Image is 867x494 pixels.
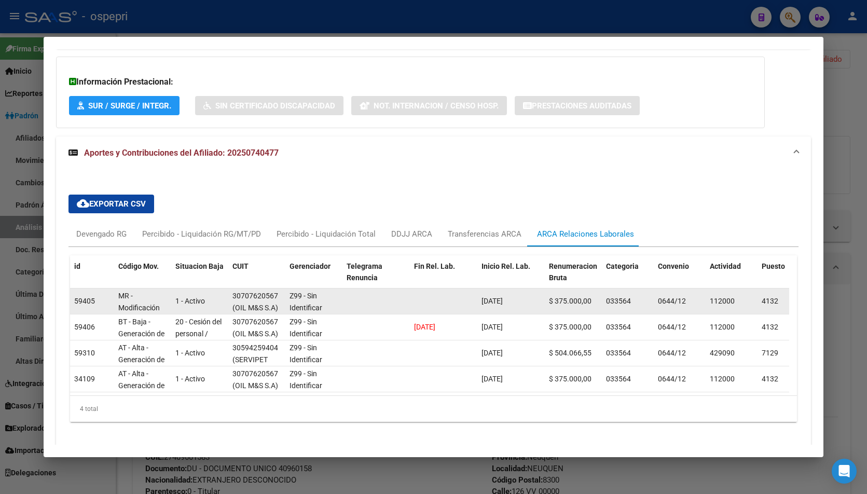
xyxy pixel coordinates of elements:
[710,297,735,305] span: 112000
[832,459,857,484] div: Open Intercom Messenger
[410,255,477,301] datatable-header-cell: Fin Rel. Lab.
[228,255,285,301] datatable-header-cell: CUIT
[175,297,205,305] span: 1 - Activo
[142,228,261,240] div: Percibido - Liquidación RG/MT/PD
[171,255,228,301] datatable-header-cell: Situacion Baja
[232,381,278,390] span: (OIL M&S S.A)
[232,355,268,388] span: (SERVIPET SOCIEDAD ANONIMA)
[481,297,503,305] span: [DATE]
[658,375,686,383] span: 0644/12
[118,262,159,270] span: Código Mov.
[74,349,95,357] span: 59310
[658,349,686,357] span: 0644/12
[374,101,499,111] span: Not. Internacion / Censo Hosp.
[481,349,503,357] span: [DATE]
[77,197,89,210] mat-icon: cloud_download
[69,96,180,115] button: SUR / SURGE / INTEGR.
[74,375,95,383] span: 34109
[70,396,797,422] div: 4 total
[606,349,631,357] span: 033564
[70,255,114,301] datatable-header-cell: id
[710,262,741,270] span: Actividad
[549,349,591,357] span: $ 504.066,55
[76,228,127,240] div: Devengado RG
[175,349,205,357] span: 1 - Activo
[74,323,95,331] span: 59406
[56,136,811,170] mat-expansion-panel-header: Aportes y Contribuciones del Afiliado: 20250740477
[232,316,278,328] div: 30707620567
[74,297,95,305] span: 59405
[606,262,639,270] span: Categoria
[391,228,432,240] div: DDJJ ARCA
[532,101,631,111] span: Prestaciones Auditadas
[88,101,171,111] span: SUR / SURGE / INTEGR.
[195,96,343,115] button: Sin Certificado Discapacidad
[481,262,530,270] span: Inicio Rel. Lab.
[175,318,222,350] span: 20 - Cesión del personal / ART.229 - LCT
[215,101,335,111] span: Sin Certificado Discapacidad
[414,262,455,270] span: Fin Rel. Lab.
[56,170,811,447] div: Aportes y Contribuciones del Afiliado: 20250740477
[175,262,224,270] span: Situacion Baja
[658,262,689,270] span: Convenio
[290,262,331,270] span: Gerenciador
[232,304,278,312] span: (OIL M&S S.A)
[232,330,278,338] span: (OIL M&S S.A)
[118,344,164,376] span: AT - Alta - Generación de clave
[290,318,322,338] span: Z99 - Sin Identificar
[762,297,778,305] span: 4132
[762,262,785,270] span: Puesto
[762,375,778,383] span: 4132
[285,255,342,301] datatable-header-cell: Gerenciador
[290,369,322,390] span: Z99 - Sin Identificar
[710,323,735,331] span: 112000
[290,344,322,364] span: Z99 - Sin Identificar
[602,255,654,301] datatable-header-cell: Categoria
[175,375,205,383] span: 1 - Activo
[114,255,171,301] datatable-header-cell: Código Mov.
[347,262,382,282] span: Telegrama Renuncia
[654,255,706,301] datatable-header-cell: Convenio
[537,228,634,240] div: ARCA Relaciones Laborales
[414,323,435,331] span: [DATE]
[290,292,322,312] span: Z99 - Sin Identificar
[710,349,735,357] span: 429090
[118,369,164,402] span: AT - Alta - Generación de clave
[477,255,545,301] datatable-header-cell: Inicio Rel. Lab.
[118,292,167,347] span: MR - Modificación de datos en la relación CUIT –CUIL
[606,375,631,383] span: 033564
[342,255,410,301] datatable-header-cell: Telegrama Renuncia
[762,349,778,357] span: 7129
[549,375,591,383] span: $ 375.000,00
[549,323,591,331] span: $ 375.000,00
[481,375,503,383] span: [DATE]
[232,368,278,380] div: 30707620567
[606,323,631,331] span: 033564
[69,76,752,88] h3: Información Prestacional:
[118,318,164,350] span: BT - Baja - Generación de Clave
[74,262,80,270] span: id
[758,255,809,301] datatable-header-cell: Puesto
[232,262,249,270] span: CUIT
[232,342,278,354] div: 30594259404
[84,148,279,158] span: Aportes y Contribuciones del Afiliado: 20250740477
[232,290,278,302] div: 30707620567
[606,297,631,305] span: 033564
[549,297,591,305] span: $ 375.000,00
[515,96,640,115] button: Prestaciones Auditadas
[706,255,758,301] datatable-header-cell: Actividad
[658,323,686,331] span: 0644/12
[277,228,376,240] div: Percibido - Liquidación Total
[545,255,602,301] datatable-header-cell: Renumeracion Bruta
[710,375,735,383] span: 112000
[351,96,507,115] button: Not. Internacion / Censo Hosp.
[77,199,146,209] span: Exportar CSV
[762,323,778,331] span: 4132
[481,323,503,331] span: [DATE]
[658,297,686,305] span: 0644/12
[68,195,154,213] button: Exportar CSV
[448,228,521,240] div: Transferencias ARCA
[549,262,597,282] span: Renumeracion Bruta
